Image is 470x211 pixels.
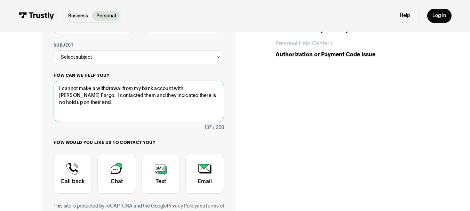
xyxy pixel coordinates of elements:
a: Privacy Policy [167,203,197,209]
label: How would you like us to contact you? [54,140,224,145]
div: Personal Help Center / [276,39,333,48]
div: Select subject [61,53,92,62]
div: Log in [432,13,446,19]
img: Trustly Logo [18,12,54,20]
div: Select subject [54,50,224,64]
a: Personal [92,11,120,21]
div: 137 [204,123,212,132]
div: / 250 [213,123,224,132]
label: Subject [54,42,224,48]
a: Help [400,13,410,19]
a: Log in [427,9,452,23]
p: Business [68,12,88,19]
a: Personal Help Center /Authorization or Payment Code Issue [276,39,428,58]
div: Authorization or Payment Code Issue [276,50,428,59]
label: How can we help you? [54,73,224,78]
p: Personal [96,12,116,19]
a: Business [64,11,92,21]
